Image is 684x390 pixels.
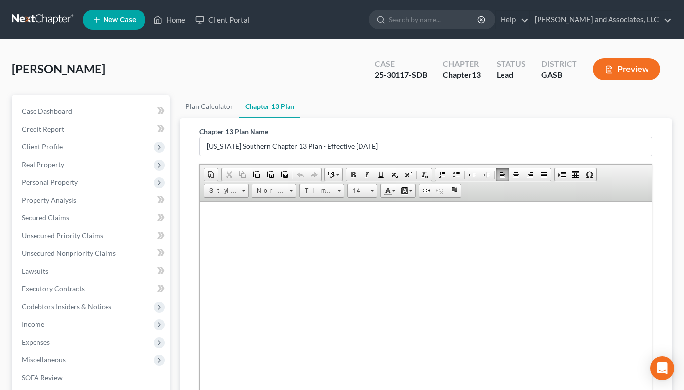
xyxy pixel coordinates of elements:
[14,103,170,120] a: Case Dashboard
[103,16,136,24] span: New Case
[22,178,78,186] span: Personal Property
[555,168,569,181] a: Insert Page Break for Printing
[360,168,374,181] a: Italic
[22,320,44,328] span: Income
[14,369,170,387] a: SOFA Review
[22,107,72,115] span: Case Dashboard
[263,168,277,181] a: Paste as plain text
[293,168,307,181] a: Undo
[541,58,577,70] div: District
[447,184,461,197] a: Anchor
[250,168,263,181] a: Paste
[204,184,239,197] span: Styles
[375,70,427,81] div: 25-30117-SDB
[14,262,170,280] a: Lawsuits
[190,11,254,29] a: Client Portal
[496,11,529,29] a: Help
[300,184,334,197] span: Times New Roman
[472,70,481,79] span: 13
[374,168,388,181] a: Underline
[14,227,170,245] a: Unsecured Priority Claims
[14,209,170,227] a: Secured Claims
[22,196,76,204] span: Property Analysis
[22,267,48,275] span: Lawsuits
[443,58,481,70] div: Chapter
[435,168,449,181] a: Insert/Remove Numbered List
[12,62,105,76] span: [PERSON_NAME]
[199,126,268,137] label: Chapter 13 Plan Name
[299,184,344,198] a: Times New Roman
[530,11,672,29] a: [PERSON_NAME] and Associates, LLC
[541,70,577,81] div: GASB
[389,10,479,29] input: Search by name...
[375,58,427,70] div: Case
[381,184,398,197] a: Text Color
[252,184,296,198] a: Normal
[200,137,652,156] input: Enter name...
[180,95,239,118] a: Plan Calculator
[239,95,300,118] a: Chapter 13 Plan
[537,168,551,181] a: Justify
[443,70,481,81] div: Chapter
[433,184,447,197] a: Unlink
[204,184,249,198] a: Styles
[650,356,674,380] div: Open Intercom Messenger
[348,184,367,197] span: 14
[497,58,526,70] div: Status
[346,168,360,181] a: Bold
[325,168,342,181] a: Spell Checker
[22,125,64,133] span: Credit Report
[496,168,509,181] a: Align Left
[22,213,69,222] span: Secured Claims
[14,120,170,138] a: Credit Report
[14,280,170,298] a: Executory Contracts
[569,168,582,181] a: Table
[22,338,50,346] span: Expenses
[236,168,250,181] a: Copy
[401,168,415,181] a: Superscript
[22,142,63,151] span: Client Profile
[222,168,236,181] a: Cut
[479,168,493,181] a: Increase Indent
[22,355,66,364] span: Miscellaneous
[14,245,170,262] a: Unsecured Nonpriority Claims
[398,184,415,197] a: Background Color
[22,373,63,382] span: SOFA Review
[593,58,660,80] button: Preview
[388,168,401,181] a: Subscript
[523,168,537,181] a: Align Right
[307,168,321,181] a: Redo
[22,302,111,311] span: Codebtors Insiders & Notices
[449,168,463,181] a: Insert/Remove Bulleted List
[148,11,190,29] a: Home
[22,231,103,240] span: Unsecured Priority Claims
[14,191,170,209] a: Property Analysis
[22,249,116,257] span: Unsecured Nonpriority Claims
[22,284,85,293] span: Executory Contracts
[277,168,291,181] a: Paste from Word
[347,184,377,198] a: 14
[509,168,523,181] a: Center
[419,184,433,197] a: Link
[252,184,287,197] span: Normal
[582,168,596,181] a: Insert Special Character
[418,168,432,181] a: Remove Format
[204,168,218,181] a: Document Properties
[466,168,479,181] a: Decrease Indent
[497,70,526,81] div: Lead
[22,160,64,169] span: Real Property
